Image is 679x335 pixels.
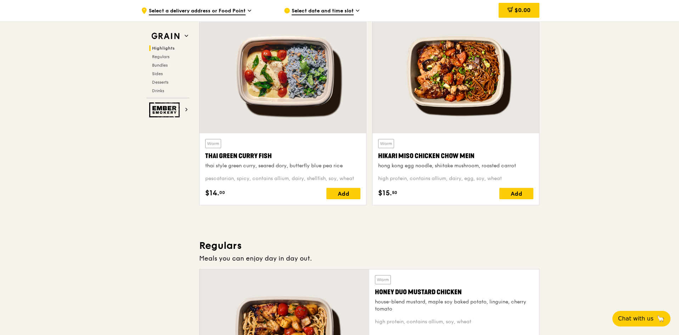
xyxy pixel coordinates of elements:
[375,318,533,325] div: high protein, contains allium, soy, wheat
[378,151,533,161] div: Hikari Miso Chicken Chow Mein
[292,7,354,15] span: Select date and time slot
[205,162,360,169] div: thai style green curry, seared dory, butterfly blue pea rice
[152,63,168,68] span: Bundles
[152,88,164,93] span: Drinks
[149,30,182,43] img: Grain web logo
[618,314,653,323] span: Chat with us
[375,298,533,313] div: house-blend mustard, maple soy baked potato, linguine, cherry tomato
[199,253,539,263] div: Meals you can enjoy day in day out.
[205,175,360,182] div: pescatarian, spicy, contains allium, dairy, shellfish, soy, wheat
[656,314,665,323] span: 🦙
[375,287,533,297] div: Honey Duo Mustard Chicken
[152,80,168,85] span: Desserts
[205,139,221,148] div: Warm
[326,188,360,199] div: Add
[499,188,533,199] div: Add
[392,190,397,195] span: 50
[378,175,533,182] div: high protein, contains allium, dairy, egg, soy, wheat
[375,275,391,284] div: Warm
[378,139,394,148] div: Warm
[515,7,531,13] span: $0.00
[152,54,169,59] span: Regulars
[612,311,670,326] button: Chat with us🦙
[205,188,219,199] span: $14.
[149,102,182,117] img: Ember Smokery web logo
[199,239,539,252] h3: Regulars
[378,188,392,199] span: $15.
[219,190,225,195] span: 00
[149,7,246,15] span: Select a delivery address or Food Point
[205,151,360,161] div: Thai Green Curry Fish
[378,162,533,169] div: hong kong egg noodle, shiitake mushroom, roasted carrot
[152,71,163,76] span: Sides
[152,46,175,51] span: Highlights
